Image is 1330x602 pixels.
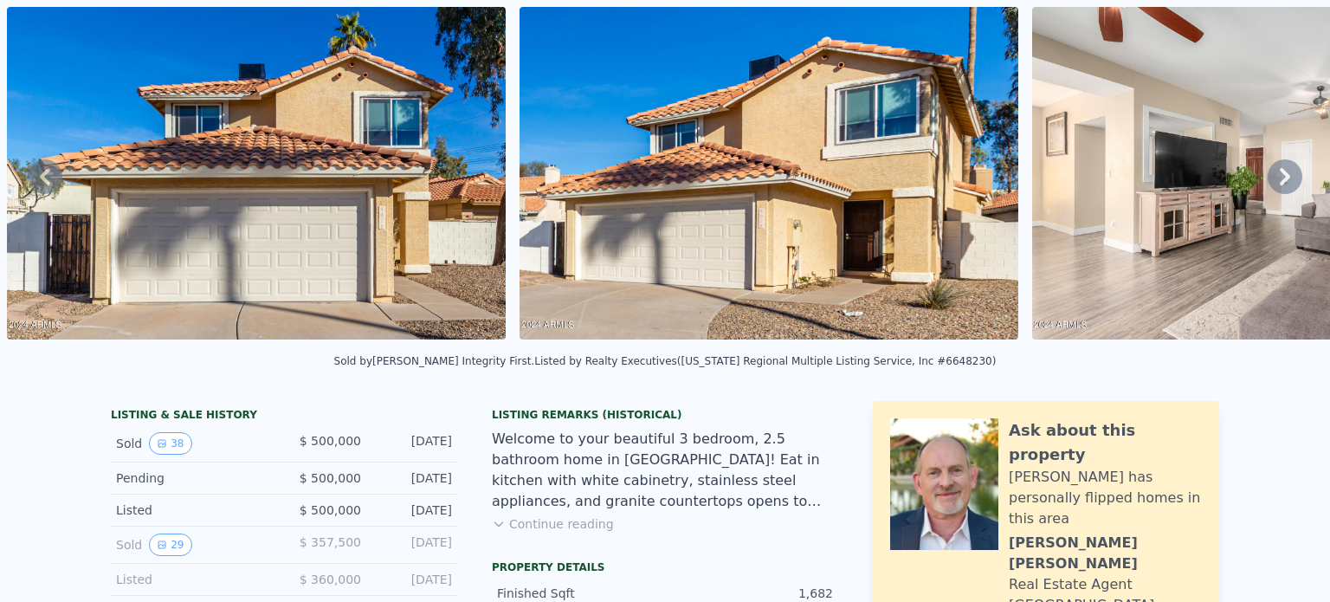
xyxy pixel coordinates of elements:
div: Ask about this property [1009,418,1202,467]
div: [PERSON_NAME] has personally flipped homes in this area [1009,467,1202,529]
div: [DATE] [375,571,452,588]
div: [DATE] [375,469,452,487]
button: Continue reading [492,515,614,533]
div: Listing Remarks (Historical) [492,408,838,422]
div: Listed by Realty Executives ([US_STATE] Regional Multiple Listing Service, Inc #6648230) [534,355,996,367]
div: Property details [492,560,838,574]
div: Sold by [PERSON_NAME] Integrity First . [334,355,535,367]
div: Sold [116,534,270,556]
div: [DATE] [375,432,452,455]
img: Sale: 13600023 Parcel: 9432667 [520,7,1018,340]
button: View historical data [149,432,191,455]
span: $ 500,000 [300,503,361,517]
span: $ 357,500 [300,535,361,549]
div: Welcome to your beautiful 3 bedroom, 2.5 bathroom home in [GEOGRAPHIC_DATA]! Eat in kitchen with ... [492,429,838,512]
div: [DATE] [375,502,452,519]
button: View historical data [149,534,191,556]
div: Finished Sqft [497,585,665,602]
div: Listed [116,571,270,588]
div: Pending [116,469,270,487]
img: Sale: 13600023 Parcel: 9432667 [7,7,506,340]
div: 1,682 [665,585,833,602]
span: $ 360,000 [300,573,361,586]
div: Real Estate Agent [1009,574,1133,595]
span: $ 500,000 [300,471,361,485]
div: [PERSON_NAME] [PERSON_NAME] [1009,533,1202,574]
div: LISTING & SALE HISTORY [111,408,457,425]
span: $ 500,000 [300,434,361,448]
div: Sold [116,432,270,455]
div: Listed [116,502,270,519]
div: [DATE] [375,534,452,556]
